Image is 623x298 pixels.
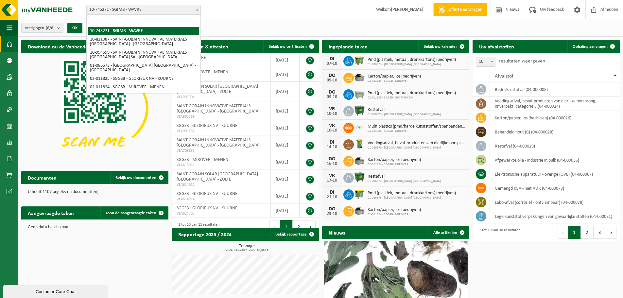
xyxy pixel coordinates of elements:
[177,129,266,134] span: VLA901767
[177,138,260,148] span: SAINT-GOBAIN INNOVATIVE MATERIALS [GEOGRAPHIC_DATA] - [GEOGRAPHIC_DATA]
[490,82,620,96] td: bedrijfsrestafval (04-000008)
[354,55,365,66] img: WB-1100-HPE-GN-50
[325,162,338,166] div: 16-10
[271,155,300,169] td: [DATE]
[354,88,365,99] img: WB-2500-GAL-GY-01
[21,171,63,184] h2: Documenten
[447,7,484,13] span: Offerte aanvragen
[325,128,338,133] div: 10-10
[368,96,456,100] span: 02-011825 - SGGSB - GLORIEUX NV
[368,62,456,66] span: 01-086573 - [GEOGRAPHIC_DATA] [GEOGRAPHIC_DATA]
[567,40,619,53] a: Ophaling aanvragen
[573,44,608,49] span: Ophaling aanvragen
[368,79,421,83] span: 02-011824 - SGGSB - MIROVER
[88,48,199,61] li: 10-994599 - SAINT-GOBAIN INNOVATIVE MATERIALS [GEOGRAPHIC_DATA] SA - [GEOGRAPHIC_DATA]
[305,220,316,233] button: Next
[88,61,199,75] li: 01-086573 - [GEOGRAPHIC_DATA] [GEOGRAPHIC_DATA] - [GEOGRAPHIC_DATA]
[368,213,421,217] span: 02-011824 - SGGSB - MIROVER
[175,219,219,234] div: 1 tot 10 van 11 resultaten
[177,197,266,202] span: VLA614914
[490,125,620,139] td: behandeld hout (B) (04-000028)
[368,124,466,129] span: Multi plastics (pmd/harde kunststoffen/spanbanden/eps/folie naturel/folie gemeng...
[269,220,280,233] button: Previous
[177,70,228,75] span: SGGSB - MIROVER - MENEN
[177,191,237,196] span: SGGSB - GLORIEUX NV - KUURNE
[490,111,620,125] td: karton/papier, los (bedrijven) (04-000026)
[325,123,338,128] div: VR
[28,225,162,230] p: Geen data beschikbaar.
[368,191,456,196] span: Pmd (plastiek, metaal, drankkartons) (bedrijven)
[177,211,266,216] span: VLA614703
[172,228,238,240] h2: Rapportage 2025 / 2024
[25,23,55,33] span: Vestigingen
[354,155,365,166] img: WB-5000-GAL-GY-01
[100,206,168,219] a: Toon de aangevraagde taken
[354,188,365,200] img: WB-1100-HPE-GN-50
[594,226,606,239] button: 3
[368,91,456,96] span: Pmd (plastiek, metaal, drankkartons) (bedrijven)
[495,74,513,79] span: Afvalstof
[581,226,594,239] button: 2
[490,139,620,153] td: restafval (04-000029)
[177,84,258,94] span: SAINT-GOBAIN SOLAR [GEOGRAPHIC_DATA] [GEOGRAPHIC_DATA] - ZULTE
[271,203,300,218] td: [DATE]
[558,226,568,239] button: Previous
[271,82,300,101] td: [DATE]
[368,129,466,133] span: 02-011824 - SGGSB - MIROVER
[476,57,495,67] span: 10
[177,148,266,153] span: VLA708883
[325,95,338,99] div: 09-10
[177,75,266,80] span: VLA902454
[368,57,456,62] span: Pmd (plastiek, metaal, drankkartons) (bedrijven)
[3,284,109,298] iframe: chat widget
[368,163,421,167] span: 02-011824 - SGGSB - MIROVER
[87,5,200,14] span: 10-745271 - SGIMB - WAVRE
[271,169,300,189] td: [DATE]
[88,75,199,83] li: 02-011825 - SGGSB - GLORIEUX NV - KUURNE
[325,61,338,66] div: 07-10
[490,96,620,111] td: voedingsafval, bevat producten van dierlijke oorsprong, onverpakt, categorie 3 (04-000024)
[177,206,237,211] span: SGGSB - GLORIEUX NV - KUURNE
[354,205,365,216] img: WB-5000-GAL-GY-01
[391,7,424,12] strong: [PERSON_NAME]
[177,163,266,168] span: VLA615051
[46,26,55,30] count: (6/6)
[177,182,266,187] span: VLA614912
[21,206,80,219] h2: Aangevraagde taken
[88,27,199,35] li: 10-745271 - SGIMB - WAVRE
[21,53,168,164] img: Download de VHEPlus App
[433,3,487,16] a: Offerte aanvragen
[476,225,520,239] div: 1 tot 10 van 30 resultaten
[175,249,319,252] span: 2024: 116,210 t - 2025: 63,863 t
[490,167,620,181] td: elektronische apparatuur - overige (OVE) (04-000067)
[325,190,338,195] div: DI
[21,23,63,33] button: Vestigingen(6/6)
[473,40,521,53] h2: Uw afvalstoffen
[424,44,457,49] span: Bekijk uw kalender
[368,157,421,163] span: Karton/papier, los (bedrijven)
[418,40,469,53] a: Bekijk uw kalender
[368,74,421,79] span: Karton/papier, los (bedrijven)
[368,107,441,113] span: Restafval
[177,114,266,119] span: VLA901769
[293,220,305,233] button: 2
[271,135,300,155] td: [DATE]
[325,206,338,212] div: DO
[490,209,620,223] td: lege kunststof verpakkingen van gevaarlijke stoffen (04-000081)
[270,228,318,241] a: Bekijk rapportage
[490,181,620,195] td: gemengd KGA - niet ADR (04-000073)
[325,112,338,116] div: 10-10
[88,35,199,48] li: 10-821087 - SAINT-GOBAIN INNOVATIVE MATERIALS [GEOGRAPHIC_DATA] - [GEOGRAPHIC_DATA]
[177,95,266,100] span: VLA901904
[271,67,300,82] td: [DATE]
[271,189,300,203] td: [DATE]
[354,172,365,183] img: WB-1100-HPE-GN-01
[354,72,365,83] img: WB-5000-GAL-GY-01
[88,83,199,92] li: 02-011824 - SGGSB - MIROVER - MENEN
[175,244,319,252] h3: Tonnage
[499,59,545,64] label: resultaten weergeven
[86,5,201,15] span: 10-745271 - SGIMB - WAVRE
[177,123,237,128] span: SGGSB - GLORIEUX NV - KUURNE
[325,173,338,178] div: VR
[490,195,620,209] td: labo-afval (corrosief - ontvlambaar) (04-000078)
